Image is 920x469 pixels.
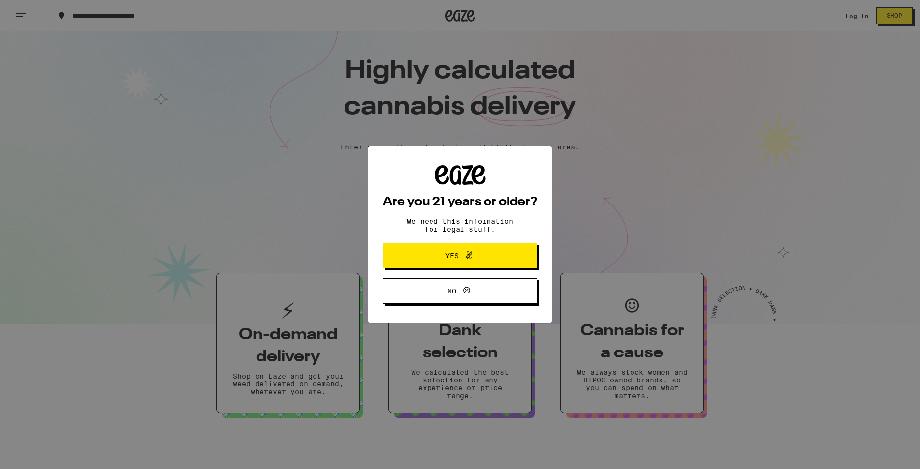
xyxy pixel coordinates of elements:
p: We need this information for legal stuff. [399,217,521,233]
span: No [447,288,456,294]
span: Yes [445,252,459,259]
button: No [383,278,537,304]
h2: Are you 21 years or older? [383,196,537,208]
button: Yes [383,243,537,268]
